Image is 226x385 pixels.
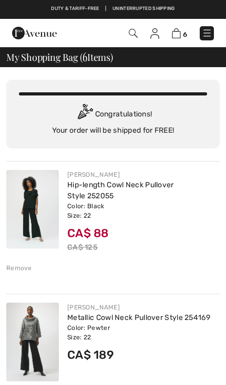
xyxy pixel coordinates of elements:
[6,263,32,273] div: Remove
[67,348,114,362] span: CA$ 189
[172,28,187,39] a: 6
[12,28,57,37] a: 1ère Avenue
[6,303,59,381] img: Metallic Cowl Neck Pullover Style 254169
[6,170,59,249] img: Hip-length Cowl Neck Pullover Style 252055
[202,28,212,38] img: Menu
[67,313,210,322] a: Metallic Cowl Neck Pullover Style 254169
[183,30,187,38] span: 6
[67,323,220,342] div: Color: Pewter Size: 22
[6,52,113,62] span: My Shopping Bag ( Items)
[172,28,181,38] img: Shopping Bag
[83,50,87,62] span: 6
[67,303,220,312] div: [PERSON_NAME]
[67,180,174,200] a: Hip-length Cowl Neck Pullover Style 252055
[67,201,220,220] div: Color: Black Size: 22
[19,104,207,136] div: Congratulations! Your order will be shipped for FREE!
[67,170,220,179] div: [PERSON_NAME]
[129,29,138,38] img: Search
[150,28,159,39] img: My Info
[67,226,109,240] span: CA$ 88
[12,27,57,39] img: 1ère Avenue
[74,104,95,125] img: Congratulation2.svg
[67,243,98,252] s: CA$ 125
